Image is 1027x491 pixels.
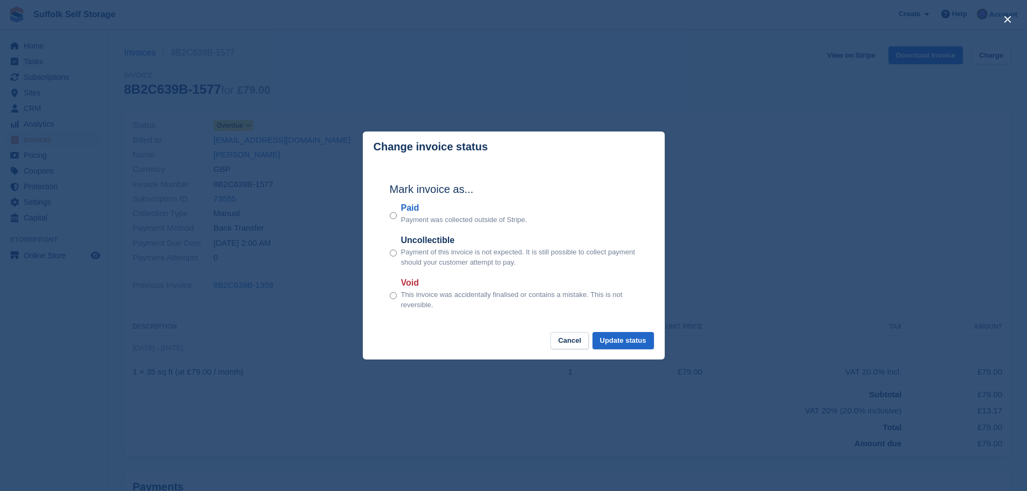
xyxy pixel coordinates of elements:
button: Cancel [550,332,589,350]
button: close [999,11,1016,28]
p: Change invoice status [374,141,488,153]
label: Paid [401,202,527,215]
button: Update status [592,332,654,350]
label: Void [401,276,638,289]
p: This invoice was accidentally finalised or contains a mistake. This is not reversible. [401,289,638,310]
label: Uncollectible [401,234,638,247]
p: Payment of this invoice is not expected. It is still possible to collect payment should your cust... [401,247,638,268]
h2: Mark invoice as... [390,181,638,197]
p: Payment was collected outside of Stripe. [401,215,527,225]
